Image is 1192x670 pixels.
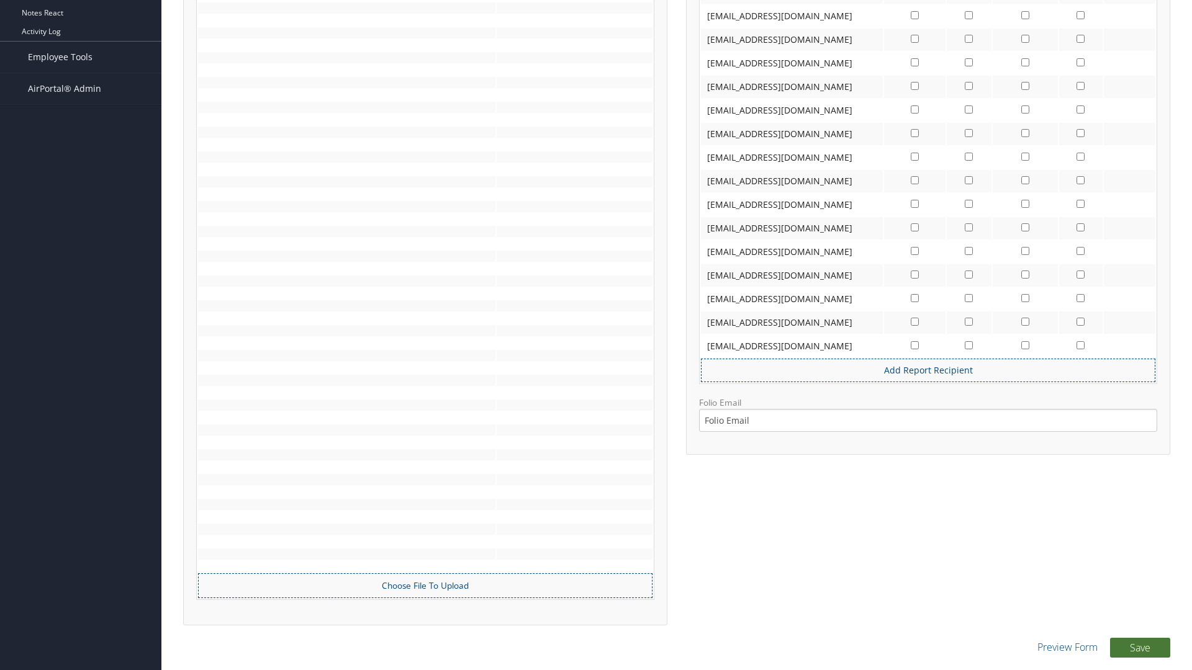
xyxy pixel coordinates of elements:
a: Preview Form [1037,640,1098,654]
td: [EMAIL_ADDRESS][DOMAIN_NAME] [701,29,883,51]
label: Folio Email [699,396,1157,432]
span: Employee Tools [28,42,93,73]
td: [EMAIL_ADDRESS][DOMAIN_NAME] [701,264,883,287]
td: [EMAIL_ADDRESS][DOMAIN_NAME] [701,76,883,98]
td: [EMAIL_ADDRESS][DOMAIN_NAME] [701,170,883,192]
td: [EMAIL_ADDRESS][DOMAIN_NAME] [701,146,883,169]
span: AirPortal® Admin [28,73,101,104]
td: [EMAIL_ADDRESS][DOMAIN_NAME] [701,99,883,122]
a: Add Report Recipient [884,364,973,376]
td: [EMAIL_ADDRESS][DOMAIN_NAME] [701,123,883,145]
td: [EMAIL_ADDRESS][DOMAIN_NAME] [701,194,883,216]
button: Save [1110,638,1170,658]
td: [EMAIL_ADDRESS][DOMAIN_NAME] [701,311,883,334]
td: [EMAIL_ADDRESS][DOMAIN_NAME] [701,217,883,239]
td: [EMAIL_ADDRESS][DOMAIN_NAME] [701,5,883,27]
td: [EMAIL_ADDRESS][DOMAIN_NAME] [701,335,883,357]
td: [EMAIL_ADDRESS][DOMAIN_NAME] [701,288,883,310]
td: [EMAIL_ADDRESS][DOMAIN_NAME] [701,52,883,74]
td: [EMAIL_ADDRESS][DOMAIN_NAME] [701,241,883,263]
label: Choose File To Upload [205,579,646,592]
input: Folio Email [699,409,1157,432]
